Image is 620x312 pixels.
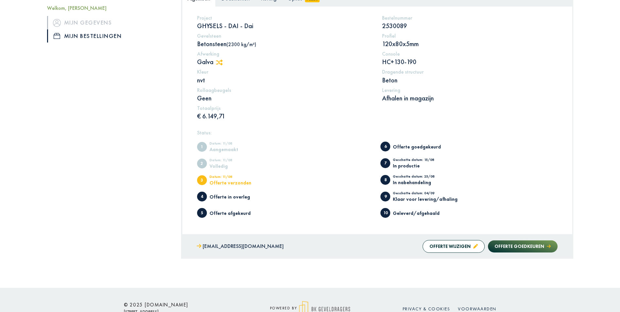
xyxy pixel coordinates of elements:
[423,240,485,253] button: Offerte wijzigen
[393,180,447,185] div: In nabehandeling
[124,302,242,308] h6: © 2025 [DOMAIN_NAME]
[380,142,390,151] span: Offerte goedgekeurd
[382,76,558,84] p: Beton
[458,306,496,312] a: Voorwaarden
[488,240,557,252] button: Offerte goedkeuren
[380,158,390,168] span: In productie
[403,306,450,312] a: Privacy & cookies
[209,175,263,180] div: Datum: 11/08
[197,105,373,111] h5: Totaalprijs
[197,94,373,102] p: Geen
[197,112,373,120] p: € 6.149,71
[393,163,447,168] div: In productie
[197,58,373,66] p: Galva
[382,40,558,48] p: 120x80x5mm
[197,87,373,93] h5: Rollaagbeugels
[393,158,447,163] div: Geschatte datum: 15/08
[197,40,373,48] p: Betonsteen
[197,142,207,152] span: Aangemaakt
[197,130,558,136] h5: Status:
[209,164,263,168] div: Volledig
[382,22,558,30] p: 2530089
[382,51,558,57] h5: Console
[47,16,171,29] a: iconMijn gegevens
[197,192,207,201] span: Offerte in overleg
[197,208,207,218] span: Offerte afgekeurd
[197,33,373,39] h5: Gevelsteen
[382,69,558,75] h5: Dragende structuur
[197,15,373,21] h5: Project
[197,159,207,168] span: Volledig
[209,147,263,152] div: Aangemaakt
[393,144,447,149] div: Offerte goedgekeurd
[197,69,373,75] h5: Kleur
[382,15,558,21] h5: Bestelnummer
[209,142,263,147] div: Datum: 11/08
[382,94,558,102] p: Afhalen in magazijn
[53,19,61,26] img: icon
[226,41,256,47] span: (2300 kg/m³)
[209,211,263,216] div: Offerte afgekeurd
[197,51,373,57] h5: Afwerking
[197,22,373,30] p: GHYSELS - DAI - Dai
[393,191,458,197] div: Geschatte datum: 04/09
[197,242,284,251] a: [EMAIL_ADDRESS][DOMAIN_NAME]
[380,175,390,185] span: In nabehandeling
[197,175,207,185] span: Offerte verzonden
[47,29,171,43] a: iconMijn bestellingen
[47,5,171,11] h5: Welkom, [PERSON_NAME]
[209,158,263,164] div: Datum: 11/08
[197,76,373,84] p: nvt
[209,194,263,199] div: Offerte in overleg
[393,211,447,216] div: Geleverd/afgehaald
[209,180,263,185] div: Offerte verzonden
[382,33,558,39] h5: Profiel
[380,192,390,201] span: Klaar voor levering/afhaling
[54,33,60,39] img: icon
[393,197,458,201] div: Klaar voor levering/afhaling
[380,208,390,218] span: Geleverd/afgehaald
[393,175,447,180] div: Geschatte datum: 25/08
[382,87,558,93] h5: Levering
[382,58,558,66] p: HC+130-190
